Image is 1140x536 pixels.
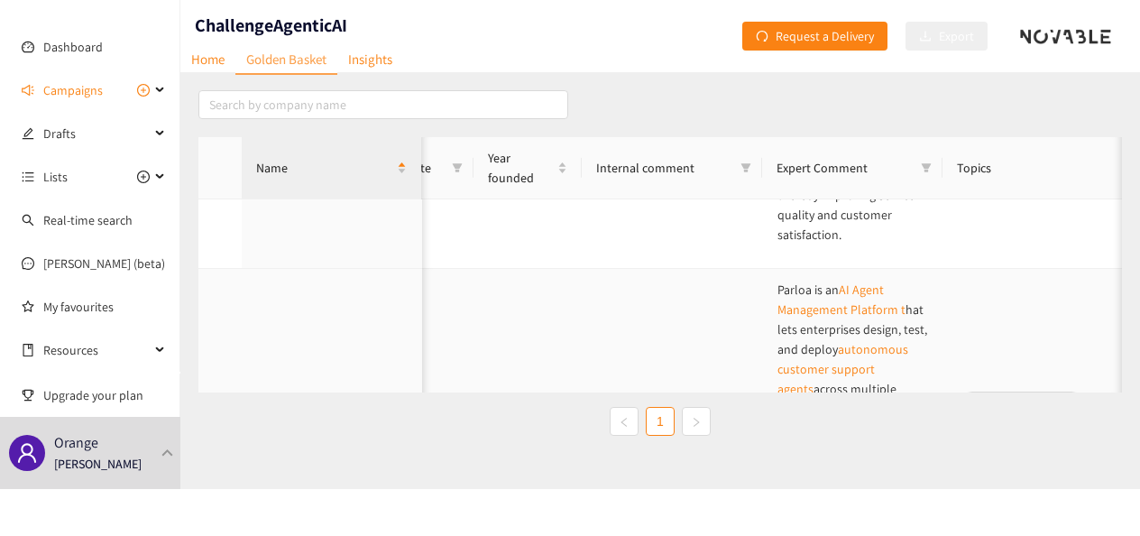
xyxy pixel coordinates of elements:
[43,212,133,228] a: Real-time search
[137,84,150,97] span: plus-circle
[195,13,347,38] h1: ChallengeAgenticAI
[596,158,733,178] span: Internal comment
[777,158,914,178] span: Expert Comment
[473,137,582,199] th: Year founded
[1050,449,1140,536] iframe: Chat Widget
[958,392,1086,420] span: Artificial Intelligence (AI)
[16,442,38,464] span: user
[22,389,34,402] span: trophy
[448,154,466,181] span: filter
[921,162,932,173] span: filter
[256,158,393,178] span: Name
[43,39,103,55] a: Dashboard
[610,407,639,436] button: left
[619,417,630,428] span: left
[54,431,98,454] p: Orange
[957,158,1139,178] span: Topics
[682,407,711,436] button: right
[22,344,34,356] span: book
[180,45,235,73] a: Home
[43,332,150,368] span: Resources
[647,408,674,435] a: 1
[691,417,702,428] span: right
[22,127,34,140] span: edit
[740,162,751,173] span: filter
[742,22,887,51] button: redoRequest a Delivery
[43,255,165,272] a: [PERSON_NAME] (beta)
[610,407,639,436] li: Previous Page
[1050,449,1140,536] div: Widget de chat
[43,289,166,325] a: My favourites
[198,90,568,119] input: Search by company name
[43,116,150,152] span: Drafts
[54,454,142,474] p: [PERSON_NAME]
[337,45,403,73] a: Insights
[776,26,874,46] span: Request a Delivery
[22,171,34,183] span: unordered-list
[22,84,34,97] span: sound
[43,377,166,413] span: Upgrade your plan
[906,22,988,51] button: downloadExport
[488,148,554,188] span: Year founded
[777,341,908,397] a: autonomous customer support agents
[43,159,68,195] span: Lists
[682,407,711,436] li: Next Page
[777,282,906,318] a: AI Agent Management Platform t
[917,154,935,181] span: filter
[43,72,103,108] span: Campaigns
[452,162,463,173] span: filter
[646,407,675,436] li: 1
[235,45,337,75] a: Golden Basket
[137,171,150,183] span: plus-circle
[737,154,755,181] span: filter
[756,30,768,44] span: redo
